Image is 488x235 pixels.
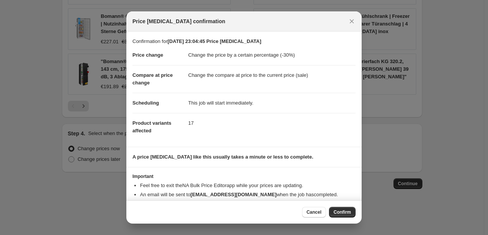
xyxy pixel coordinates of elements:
[132,173,356,179] h3: Important
[140,182,356,189] li: Feel free to exit the NA Bulk Price Editor app while your prices are updating.
[334,209,351,215] span: Confirm
[190,192,277,197] b: [EMAIL_ADDRESS][DOMAIN_NAME]
[132,100,159,106] span: Scheduling
[188,93,356,113] dd: This job will start immediately.
[188,65,356,85] dd: Change the compare at price to the current price (sale)
[132,17,225,25] span: Price [MEDICAL_DATA] confirmation
[307,209,321,215] span: Cancel
[302,207,326,218] button: Cancel
[188,45,356,65] dd: Change the price by a certain percentage (-30%)
[132,154,313,160] b: A price [MEDICAL_DATA] like this usually takes a minute or less to complete.
[188,113,356,133] dd: 17
[140,191,356,198] li: An email will be sent to when the job has completed .
[132,72,173,86] span: Compare at price change
[167,38,261,44] b: [DATE] 23:04:45 Price [MEDICAL_DATA]
[346,16,357,27] button: Close
[140,200,356,208] li: You can update your confirmation email address from your .
[329,207,356,218] button: Confirm
[132,38,356,45] p: Confirmation for
[132,52,163,58] span: Price change
[132,120,172,133] span: Product variants affected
